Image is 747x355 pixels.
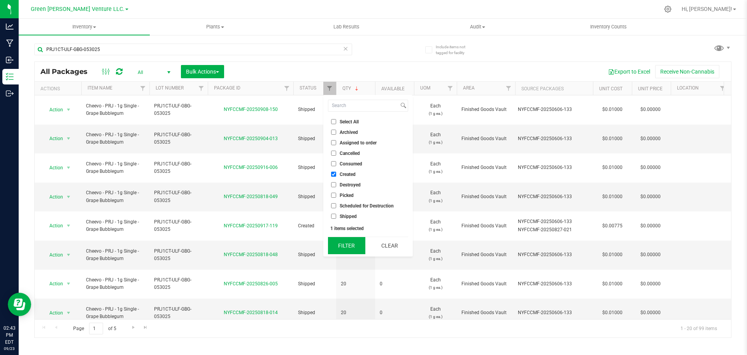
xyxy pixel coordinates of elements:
[154,102,203,117] span: PRJ1CT-ULF-GBG-053025
[331,214,336,219] input: Shipped
[298,164,331,171] span: Shipped
[154,218,203,233] span: PRJ1CT-ULF-GBG-053025
[224,281,278,286] a: NYFCCMF-20250826-005
[4,325,15,346] p: 02:43 PM EDT
[224,194,278,199] a: NYFCCMF-20250818-049
[64,308,74,318] span: select
[593,211,632,241] td: $0.00775
[34,44,352,55] input: Search Package ID, Item Name, SKU, Lot or Part Number...
[419,313,452,320] p: (1 g ea.)
[461,193,510,200] span: Finished Goods Vault
[340,120,359,124] span: Select All
[599,86,622,91] a: Unit Cost
[328,100,399,111] input: Search
[637,133,665,144] span: $0.00000
[637,220,665,232] span: $0.00000
[593,125,632,154] td: $0.01000
[593,95,632,125] td: $0.01000
[67,323,123,335] span: Page of 5
[195,82,208,95] a: Filter
[518,280,591,288] div: Value 1: NYFCCMF-20250606-133
[543,19,674,35] a: Inventory Counts
[463,85,475,91] a: Area
[677,85,699,91] a: Location
[154,248,203,262] span: PRJ1CT-ULF-GBG-053025
[298,222,331,230] span: Created
[214,85,240,91] a: Package ID
[128,323,139,333] a: Go to the next page
[518,193,591,200] div: Value 1: NYFCCMF-20250606-133
[323,82,336,95] a: Filter
[298,251,331,258] span: Shipped
[716,82,729,95] a: Filter
[224,136,278,141] a: NYFCCMF-20250904-013
[419,131,452,146] span: Each
[593,183,632,212] td: $0.01000
[340,214,357,219] span: Shipped
[342,86,360,91] a: Qty
[593,153,632,183] td: $0.01000
[40,67,95,76] span: All Packages
[42,104,63,115] span: Action
[323,23,370,30] span: Lab Results
[181,65,224,78] button: Bulk Actions
[281,19,412,35] a: Lab Results
[140,323,151,333] a: Go to the last page
[300,85,316,91] a: Status
[42,250,63,260] span: Action
[638,86,663,91] a: Unit Price
[343,44,348,54] span: Clear
[461,309,510,316] span: Finished Goods Vault
[6,23,14,30] inline-svg: Analytics
[64,192,74,202] span: select
[331,203,336,208] input: Scheduled for Destruction
[340,183,361,187] span: Destroyed
[331,151,336,156] input: Cancelled
[340,172,356,177] span: Created
[580,23,637,30] span: Inventory Counts
[137,82,149,95] a: Filter
[371,237,408,254] button: Clear
[419,255,452,262] p: (1 g ea.)
[340,193,354,198] span: Picked
[380,309,409,316] span: 0
[154,160,203,175] span: PRJ1CT-ULF-GBG-053025
[224,107,278,112] a: NYFCCMF-20250908-150
[150,19,281,35] a: Plants
[419,248,452,262] span: Each
[4,346,15,351] p: 09/23
[593,241,632,270] td: $0.01000
[331,140,336,145] input: Assigned to order
[150,23,281,30] span: Plants
[31,6,124,12] span: Green [PERSON_NAME] Venture LLC.
[298,193,331,200] span: Shipped
[42,133,63,144] span: Action
[502,82,515,95] a: Filter
[515,82,593,95] th: Source Packages
[328,237,365,254] button: Filter
[42,162,63,173] span: Action
[298,309,331,316] span: Shipped
[64,162,74,173] span: select
[331,119,336,124] input: Select All
[412,23,543,30] span: Audit
[593,270,632,299] td: $0.01000
[461,164,510,171] span: Finished Goods Vault
[637,307,665,318] span: $0.00000
[42,308,63,318] span: Action
[298,106,331,113] span: Shipped
[419,189,452,204] span: Each
[412,19,543,35] a: Audit
[637,162,665,173] span: $0.00000
[331,130,336,135] input: Archived
[86,189,145,204] span: Cheevo - PRJ - 1g Single - Grape Bubblegum
[419,284,452,291] p: (1 g ea.)
[419,160,452,175] span: Each
[419,226,452,233] p: (1 g ea.)
[518,218,591,225] div: Value 1: NYFCCMF-20250606-133
[663,5,673,13] div: Manage settings
[8,293,31,316] iframe: Resource center
[331,172,336,177] input: Created
[86,218,145,233] span: Cheevo - PRJ - 1g Single - Grape Bubblegum
[682,6,732,12] span: Hi, [PERSON_NAME]!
